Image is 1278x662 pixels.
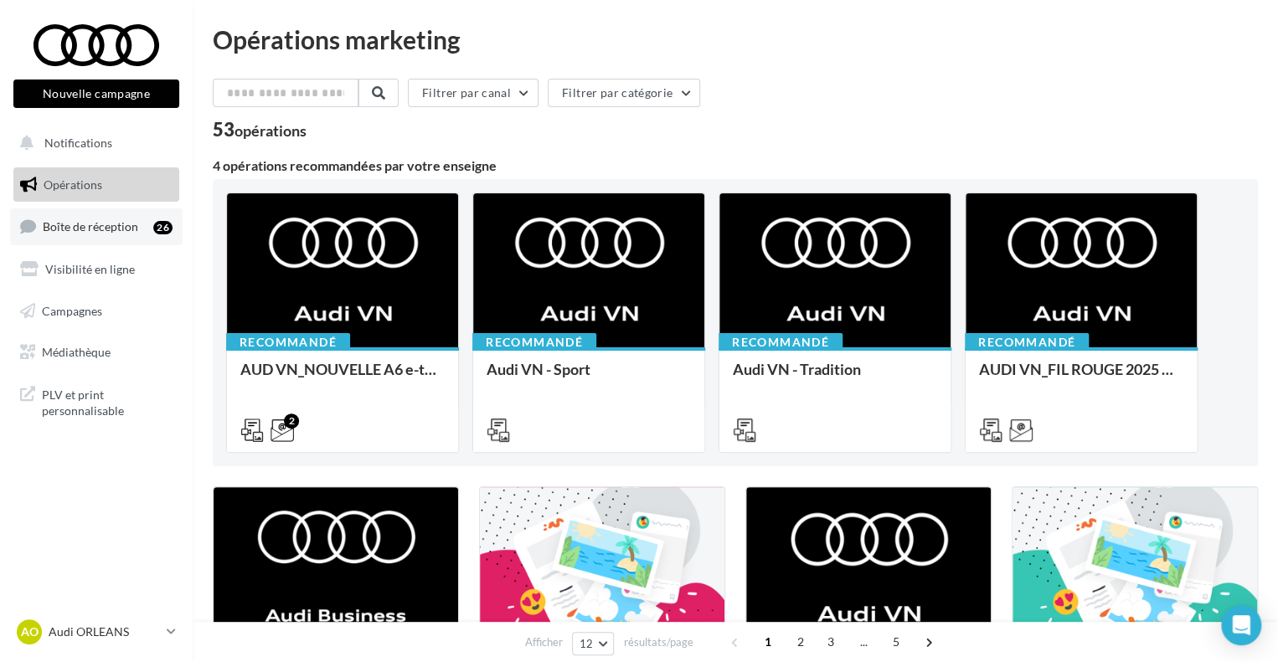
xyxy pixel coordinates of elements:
a: Médiathèque [10,335,183,370]
div: 26 [153,221,173,234]
span: Opérations [44,177,102,192]
span: 1 [755,629,781,655]
button: Notifications [10,126,176,161]
div: Audi VN - Sport [487,361,691,394]
p: Audi ORLEANS [49,624,160,640]
div: Open Intercom Messenger [1221,605,1261,645]
a: Boîte de réception26 [10,208,183,244]
a: Visibilité en ligne [10,252,183,287]
div: 53 [213,121,307,139]
span: Visibilité en ligne [45,262,135,276]
button: Nouvelle campagne [13,80,179,108]
a: Campagnes [10,294,183,329]
div: Audi VN - Tradition [733,361,937,394]
span: PLV et print personnalisable [42,383,173,419]
span: Afficher [525,634,563,650]
span: Campagnes [42,303,102,317]
span: Médiathèque [42,345,111,359]
a: AO Audi ORLEANS [13,616,179,648]
span: ... [850,629,877,655]
div: opérations [234,123,307,138]
button: Filtrer par canal [408,79,539,107]
span: résultats/page [623,634,693,650]
span: 12 [580,637,594,650]
span: Notifications [44,136,112,150]
div: 2 [284,413,299,429]
div: Opérations marketing [213,27,1258,52]
button: Filtrer par catégorie [548,79,700,107]
span: AO [21,624,39,640]
button: 12 [572,632,615,655]
div: Recommandé [719,333,843,352]
a: Opérations [10,167,183,203]
div: Recommandé [965,333,1089,352]
span: 5 [883,629,910,655]
span: 2 [787,629,814,655]
div: AUD VN_NOUVELLE A6 e-tron [240,361,445,394]
a: PLV et print personnalisable [10,377,183,426]
span: Boîte de réception [43,219,138,233]
div: Recommandé [472,333,596,352]
span: 3 [817,629,844,655]
div: Recommandé [226,333,350,352]
div: AUDI VN_FIL ROUGE 2025 - A1, Q2, Q3, Q5 et Q4 e-tron [979,361,1183,394]
div: 4 opérations recommandées par votre enseigne [213,159,1258,172]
